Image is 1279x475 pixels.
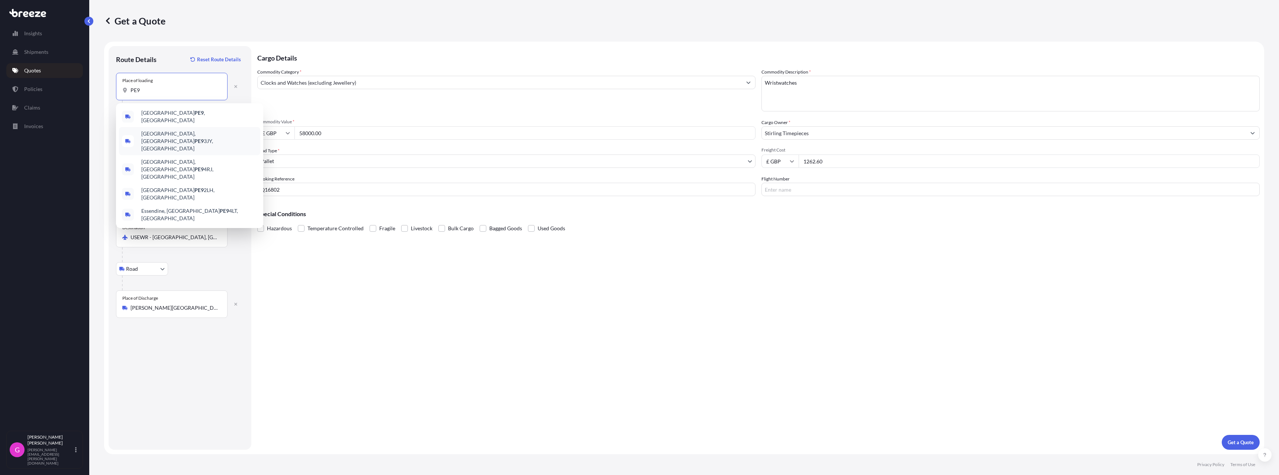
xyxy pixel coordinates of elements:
[761,183,1260,196] input: Enter name
[141,130,257,152] span: [GEOGRAPHIC_DATA], [GEOGRAPHIC_DATA] 3JY, [GEOGRAPHIC_DATA]
[761,175,790,183] label: Flight Number
[197,56,241,63] p: Reset Route Details
[761,119,790,126] label: Cargo Owner
[15,446,20,453] span: G
[126,265,138,273] span: Road
[24,30,42,37] p: Insights
[141,186,257,201] span: [GEOGRAPHIC_DATA] 2LH, [GEOGRAPHIC_DATA]
[761,147,1260,153] span: Freight Cost
[742,76,755,89] button: Show suggestions
[448,223,474,234] span: Bulk Cargo
[131,304,218,312] input: Place of Discharge
[24,48,48,56] p: Shipments
[294,126,756,140] input: Type amount
[116,55,157,64] p: Route Details
[257,175,294,183] label: Booking Reference
[194,138,204,144] b: PE9
[258,76,742,89] input: Select a commodity type
[24,123,43,130] p: Invoices
[116,103,263,228] div: Show suggestions
[257,183,756,196] input: Your internal reference
[141,158,257,180] span: [GEOGRAPHIC_DATA], [GEOGRAPHIC_DATA] 4RJ, [GEOGRAPHIC_DATA]
[194,110,204,116] b: PE9
[28,448,74,465] p: [PERSON_NAME][EMAIL_ADDRESS][PERSON_NAME][DOMAIN_NAME]
[141,109,257,124] span: [GEOGRAPHIC_DATA] , [GEOGRAPHIC_DATA]
[24,67,41,74] p: Quotes
[1228,439,1254,446] p: Get a Quote
[220,208,229,214] b: PE9
[257,119,756,125] span: Commodity Value
[194,187,204,193] b: PE9
[194,166,204,172] b: PE9
[1197,462,1224,468] p: Privacy Policy
[24,104,40,111] p: Claims
[1246,126,1259,140] button: Show suggestions
[379,223,395,234] span: Fragile
[122,78,153,84] div: Place of loading
[28,434,74,446] p: [PERSON_NAME] [PERSON_NAME]
[762,126,1246,140] input: Full name
[131,87,218,94] input: Place of loading
[1230,462,1255,468] p: Terms of Use
[131,234,218,241] input: Destination
[257,211,1260,217] p: Special Conditions
[104,15,165,27] p: Get a Quote
[257,68,302,76] label: Commodity Category
[141,207,257,222] span: Essendine, [GEOGRAPHIC_DATA] 4LT, [GEOGRAPHIC_DATA]
[257,46,1260,68] p: Cargo Details
[267,223,292,234] span: Hazardous
[122,295,158,301] div: Place of Discharge
[257,147,280,154] span: Load Type
[307,223,364,234] span: Temperature Controlled
[116,262,168,276] button: Select transport
[24,85,42,93] p: Policies
[261,157,274,165] span: Pallet
[799,154,1260,168] input: Enter amount
[538,223,565,234] span: Used Goods
[489,223,522,234] span: Bagged Goods
[761,68,811,76] label: Commodity Description
[411,223,432,234] span: Livestock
